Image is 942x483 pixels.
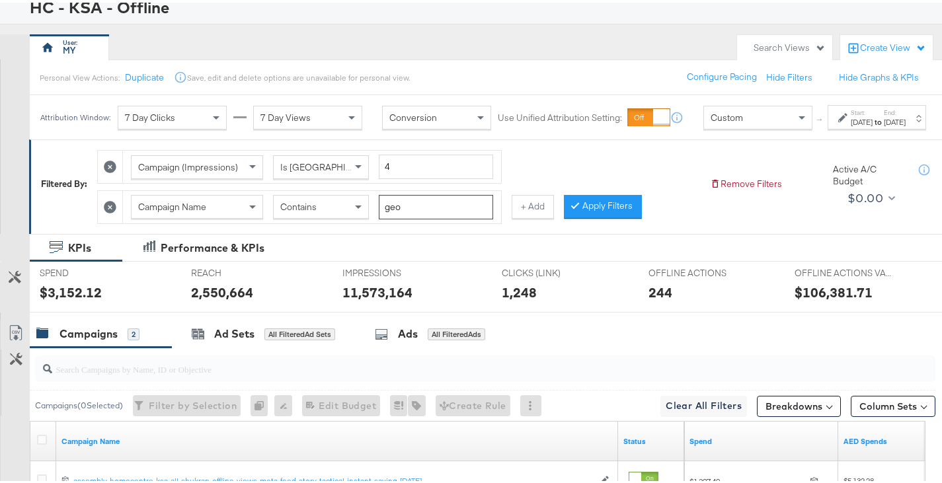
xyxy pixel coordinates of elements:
button: Hide Filters [766,69,812,81]
div: Attribution Window: [40,110,111,120]
a: Your campaign name. [61,433,613,444]
div: Active A/C Budget [833,161,906,185]
button: Column Sets [851,393,935,414]
span: 7 Day Clicks [125,109,175,121]
div: Create View [860,39,926,52]
div: Ads [398,324,418,339]
span: REACH [191,264,290,277]
div: Ad Sets [214,324,255,339]
span: Campaign (Impressions) [138,159,238,170]
div: [DATE] [851,114,873,125]
div: 0 [251,392,274,414]
div: Campaigns ( 0 Selected) [35,397,123,409]
label: Use Unified Attribution Setting: [498,109,622,122]
button: Hide Graphs & KPIs [839,69,919,81]
span: OFFLINE ACTIONS [648,264,748,277]
input: Enter a search term [379,192,493,217]
span: 7 Day Views [260,109,311,121]
div: Personal View Actions: [40,70,120,81]
div: MY [63,42,75,54]
span: Is [GEOGRAPHIC_DATA] [280,159,381,170]
div: Filtered By: [41,175,87,188]
label: Start: [851,106,873,114]
span: Clear All Filters [666,395,742,412]
div: Performance & KPIs [161,238,264,253]
div: $3,152.12 [40,280,102,299]
span: ↑ [814,115,826,120]
span: $5,132.28 [844,473,874,483]
span: Contains [280,198,317,210]
button: Breakdowns [757,393,841,414]
button: Duplicate [125,69,164,81]
a: The total amount spent to date. [689,433,833,444]
button: $0.00 [842,185,898,206]
div: 2,550,664 [191,280,253,299]
span: Conversion [389,109,437,121]
span: OFFLINE ACTIONS VALUE [795,264,894,277]
strong: to [873,114,884,124]
div: Save, edit and delete options are unavailable for personal view. [187,70,410,81]
div: [DATE] [884,114,906,125]
div: 244 [648,280,672,299]
span: IMPRESSIONS [342,264,442,277]
button: Remove Filters [710,175,782,188]
div: All Filtered Ads [428,326,485,338]
button: Clear All Filters [660,393,747,414]
div: Search Views [754,39,826,52]
button: Apply Filters [564,192,642,216]
div: All Filtered Ad Sets [264,326,335,338]
span: CLICKS (LINK) [502,264,601,277]
div: $0.00 [847,186,883,205]
span: SPEND [40,264,139,277]
div: 11,573,164 [342,280,412,299]
input: Search Campaigns by Name, ID or Objective [52,348,855,374]
span: Custom [711,109,743,121]
span: Campaign Name [138,198,206,210]
input: Enter a number [379,152,493,176]
a: Shows the current state of your Ad Campaign. [623,433,679,444]
label: End: [884,106,906,114]
div: KPIs [68,238,91,253]
div: $106,381.71 [795,280,873,299]
div: 2 [128,326,139,338]
div: 1,248 [502,280,537,299]
button: Configure Pacing [678,63,766,87]
div: Campaigns [59,324,118,339]
button: + Add [512,192,554,216]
